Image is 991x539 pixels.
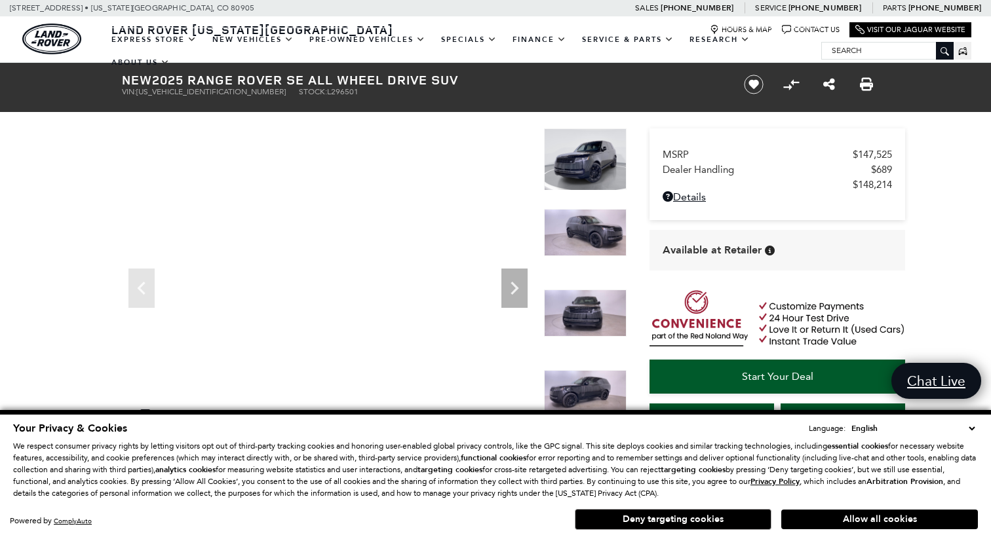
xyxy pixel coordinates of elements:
strong: functional cookies [461,453,526,463]
button: Allow all cookies [781,510,978,529]
button: Deny targeting cookies [575,509,771,530]
nav: Main Navigation [104,28,821,74]
input: Search [822,43,953,58]
p: We respect consumer privacy rights by letting visitors opt out of third-party tracking cookies an... [13,440,978,499]
img: New 2025 Santorini Black LAND ROVER SE image 4 [544,370,627,417]
a: Visit Our Jaguar Website [855,25,965,35]
span: MSRP [663,149,853,160]
a: New Vehicles [204,28,301,51]
div: Language: [809,424,845,432]
strong: New [122,71,152,88]
span: [US_VEHICLE_IDENTIFICATION_NUMBER] [136,87,286,96]
iframe: Interactive Walkaround/Photo gallery of the vehicle/product [122,128,534,437]
button: Save vehicle [739,74,768,95]
a: Schedule Test Drive [781,403,905,437]
a: land-rover [22,24,81,54]
h1: 2025 Range Rover SE All Wheel Drive SUV [122,73,722,87]
a: [PHONE_NUMBER] [661,3,733,13]
span: Chat Live [901,372,972,390]
a: [PHONE_NUMBER] [908,3,981,13]
a: Share this New 2025 Range Rover SE All Wheel Drive SUV [823,77,835,92]
a: Chat Live [891,363,981,399]
div: (34) Photos [132,402,213,428]
span: Dealer Handling [663,164,871,176]
img: Land Rover [22,24,81,54]
img: New 2025 Santorini Black LAND ROVER SE image 2 [544,209,627,256]
span: Sales [635,3,659,12]
a: Contact Us [782,25,840,35]
img: New 2025 Santorini Black LAND ROVER SE image 1 [544,128,627,191]
strong: targeting cookies [661,464,726,475]
a: Details [663,191,892,203]
a: Start Your Deal [650,360,905,394]
a: Dealer Handling $689 [663,164,892,176]
span: Start Your Deal [742,370,813,382]
a: Specials [433,28,505,51]
a: EXPRESS STORE [104,28,204,51]
a: Privacy Policy [750,477,800,486]
img: New 2025 Santorini Black LAND ROVER SE image 3 [544,289,627,337]
select: Language Select [848,422,978,435]
a: Land Rover [US_STATE][GEOGRAPHIC_DATA] [104,22,401,37]
a: Research [682,28,758,51]
span: Stock: [299,87,327,96]
span: Parts [883,3,906,12]
span: Your Privacy & Cookies [13,421,127,436]
u: Privacy Policy [750,476,800,487]
a: Service & Parts [574,28,682,51]
a: Print this New 2025 Range Rover SE All Wheel Drive SUV [860,77,873,92]
strong: analytics cookies [155,464,216,475]
span: $689 [871,164,892,176]
a: MSRP $147,525 [663,149,892,160]
strong: targeting cookies [418,464,482,475]
a: About Us [104,51,178,74]
span: Available at Retailer [663,243,762,257]
button: Compare Vehicle [781,75,801,94]
div: Next [501,269,528,308]
div: Vehicle is in stock and ready for immediate delivery. Due to demand, availability is subject to c... [765,246,775,255]
span: L296501 [327,87,359,96]
a: $148,214 [663,179,892,191]
a: ComplyAuto [54,517,92,525]
a: Hours & Map [710,25,772,35]
strong: Arbitration Provision [866,476,943,487]
span: $147,525 [853,149,892,160]
strong: essential cookies [827,441,888,451]
div: Powered by [10,517,92,525]
span: $148,214 [853,179,892,191]
span: Land Rover [US_STATE][GEOGRAPHIC_DATA] [111,22,393,37]
span: Service [755,3,786,12]
a: Instant Trade Value [650,403,774,437]
span: VIN: [122,87,136,96]
a: [STREET_ADDRESS] • [US_STATE][GEOGRAPHIC_DATA], CO 80905 [10,3,254,12]
a: [PHONE_NUMBER] [788,3,861,13]
a: Pre-Owned Vehicles [301,28,433,51]
a: Finance [505,28,574,51]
